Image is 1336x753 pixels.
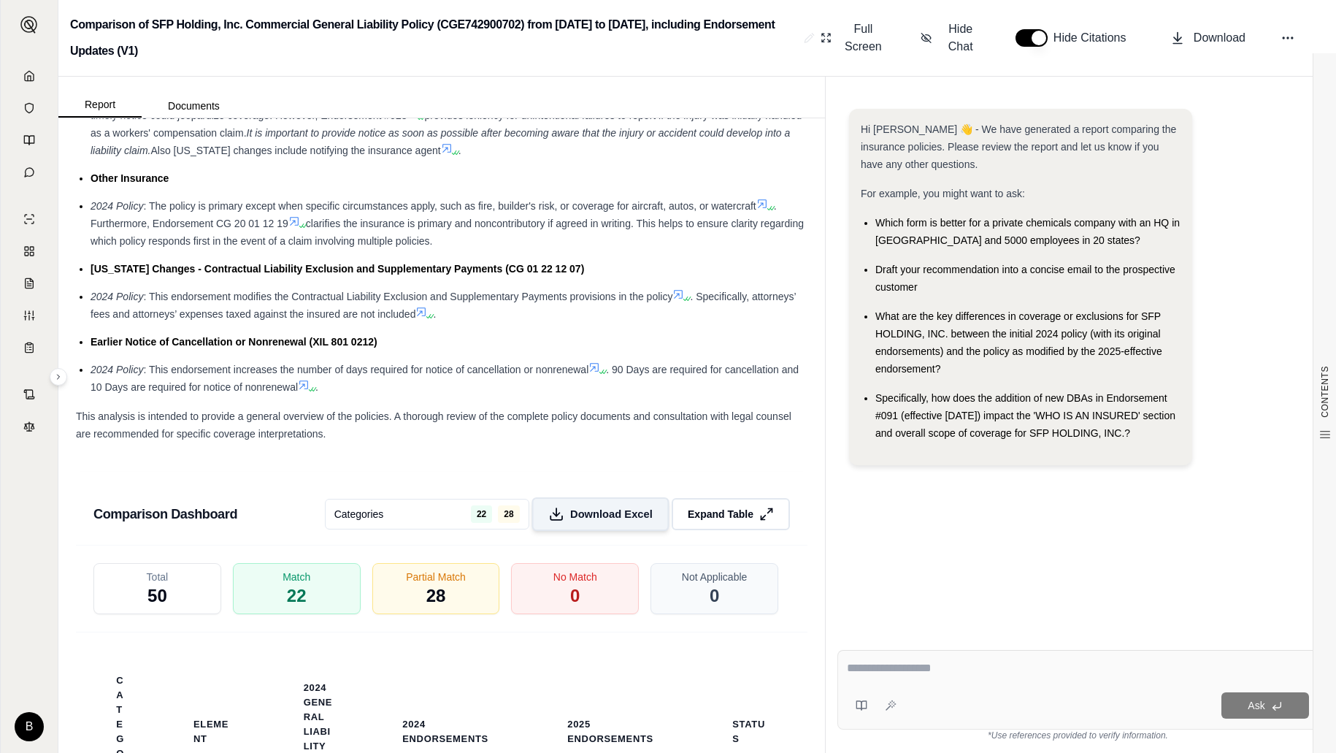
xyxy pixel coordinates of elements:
[426,584,446,608] span: 28
[1053,29,1135,47] span: Hide Citations
[9,269,49,298] a: Claim Coverage
[147,570,169,584] span: Total
[142,94,246,118] button: Documents
[9,61,49,91] a: Home
[143,291,672,302] span: : This endorsement modifies the Contractual Liability Exclusion and Supplementary Payments provis...
[91,291,143,302] span: 2024 Policy
[861,188,1025,199] span: For example, you might want to ask:
[471,505,492,523] span: 22
[91,364,143,375] span: 2024 Policy
[58,93,142,118] button: Report
[91,127,790,156] span: It is important to provide notice as soon as possible after becoming aware that the injury or acc...
[688,507,753,521] span: Expand Table
[710,584,719,608] span: 0
[91,92,790,121] span: . Failure to provide timely notice could jeopardize coverage. However, Endorsement #028
[837,730,1318,741] div: *Use references provided to verify information.
[553,570,597,584] span: No Match
[9,301,49,330] a: Custom Report
[147,584,167,608] span: 50
[287,584,307,608] span: 22
[915,15,986,61] button: Hide Chat
[50,368,67,386] button: Expand sidebar
[9,205,49,234] a: Single Policy
[531,497,669,531] button: Download Excel
[9,237,49,266] a: Policy Comparisons
[875,310,1162,375] span: What are the key differences in coverage or exclusions for SFP HOLDING, INC. between the initial ...
[1319,366,1331,418] span: CONTENTS
[498,505,519,523] span: 28
[1221,692,1309,719] button: Ask
[91,336,377,348] span: Earlier Notice of Cancellation or Nonrenewal (XIL 801 0212)
[76,410,791,440] span: This analysis is intended to provide a general overview of the policies. A thorough review of the...
[283,570,310,584] span: Match
[91,291,796,320] span: . Specifically, attorneys’ fees and attorneys’ expenses taxed against the insured are not included
[840,20,886,56] span: Full Screen
[682,570,748,584] span: Not Applicable
[570,584,580,608] span: 0
[9,412,49,441] a: Legal Search Engine
[334,507,384,521] span: Categories
[9,93,49,123] a: Documents Vault
[815,15,891,61] button: Full Screen
[861,123,1176,170] span: Hi [PERSON_NAME] 👋 - We have generated a report comparing the insurance policies. Please review t...
[433,308,436,320] span: .
[1194,29,1245,47] span: Download
[15,10,44,39] button: Expand sidebar
[70,12,798,64] h2: Comparison of SFP Holding, Inc. Commercial General Liability Policy (CGE742900702) from [DATE] to...
[91,364,799,393] span: . 90 Days are required for cancellation and 10 Days are required for notice of nonrenewal
[9,333,49,362] a: Coverage Table
[20,16,38,34] img: Expand sidebar
[875,264,1175,293] span: Draft your recommendation into a concise email to the prospective customer
[91,263,584,275] span: [US_STATE] Changes - Contractual Liability Exclusion and Supplementary Payments (CG 01 22 12 07)
[672,498,790,530] button: Expand Table
[315,381,318,393] span: .
[143,200,756,212] span: : The policy is primary except when specific circumstances apply, such as fire, builder's risk, o...
[91,172,169,184] span: Other Insurance
[9,126,49,155] a: Prompt Library
[406,570,466,584] span: Partial Match
[91,218,804,247] span: clarifies the insurance is primary and noncontributory if agreed in writing. This helps to ensure...
[91,200,143,212] span: 2024 Policy
[150,145,440,156] span: Also [US_STATE] changes include notifying the insurance agent
[1248,700,1264,711] span: Ask
[9,158,49,187] a: Chat
[91,200,777,229] span: . Furthermore, Endorsement CG 20 01 12 19
[9,380,49,409] a: Contract Analysis
[15,712,44,741] div: B
[570,506,653,521] span: Download Excel
[325,499,529,530] button: Categories2228
[143,364,588,375] span: : This endorsement increases the number of days required for notice of cancellation or nonrenewal
[941,20,980,56] span: Hide Chat
[875,392,1175,439] span: Specifically, how does the addition of new DBAs in Endorsement #091 (effective [DATE]) impact the...
[1164,23,1251,53] button: Download
[93,501,237,527] h3: Comparison Dashboard
[91,110,802,139] span: provides leniency for unintentional failures to report if the injury was initially handled as a w...
[875,217,1180,246] span: Which form is better for a private chemicals company with an HQ in [GEOGRAPHIC_DATA] and 5000 emp...
[458,145,461,156] span: .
